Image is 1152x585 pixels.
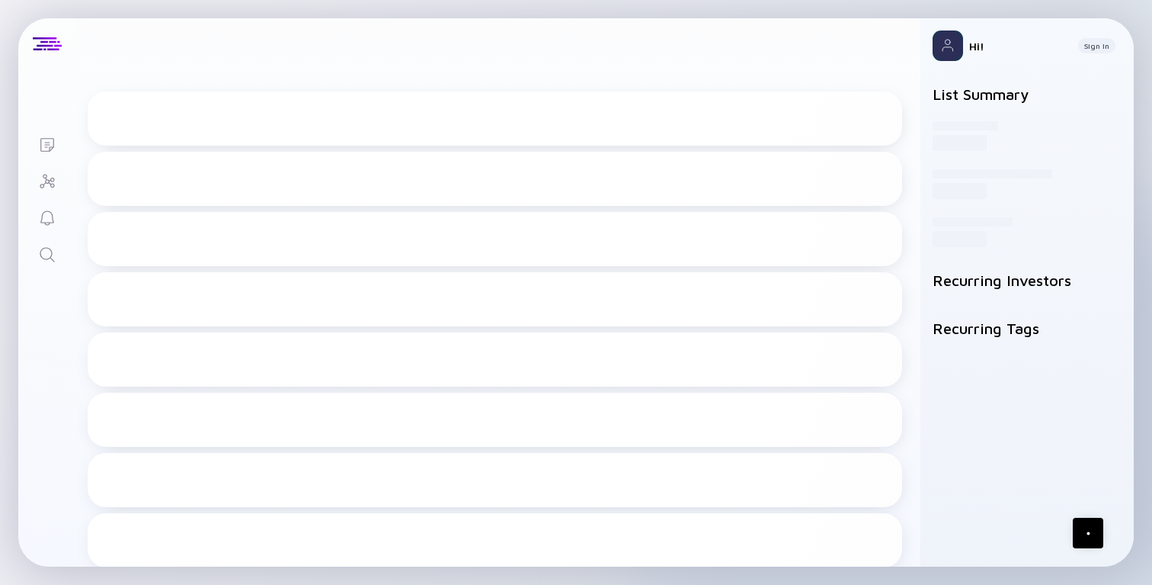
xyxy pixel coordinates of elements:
[18,162,75,198] a: Investor Map
[18,235,75,272] a: Search
[933,31,963,61] img: Profile Picture
[969,40,1066,53] div: Hi!
[18,125,75,162] a: Lists
[1078,38,1115,53] button: Sign In
[18,198,75,235] a: Reminders
[933,272,1122,289] h2: Recurring Investors
[933,320,1122,337] h2: Recurring Tags
[933,85,1122,103] h2: List Summary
